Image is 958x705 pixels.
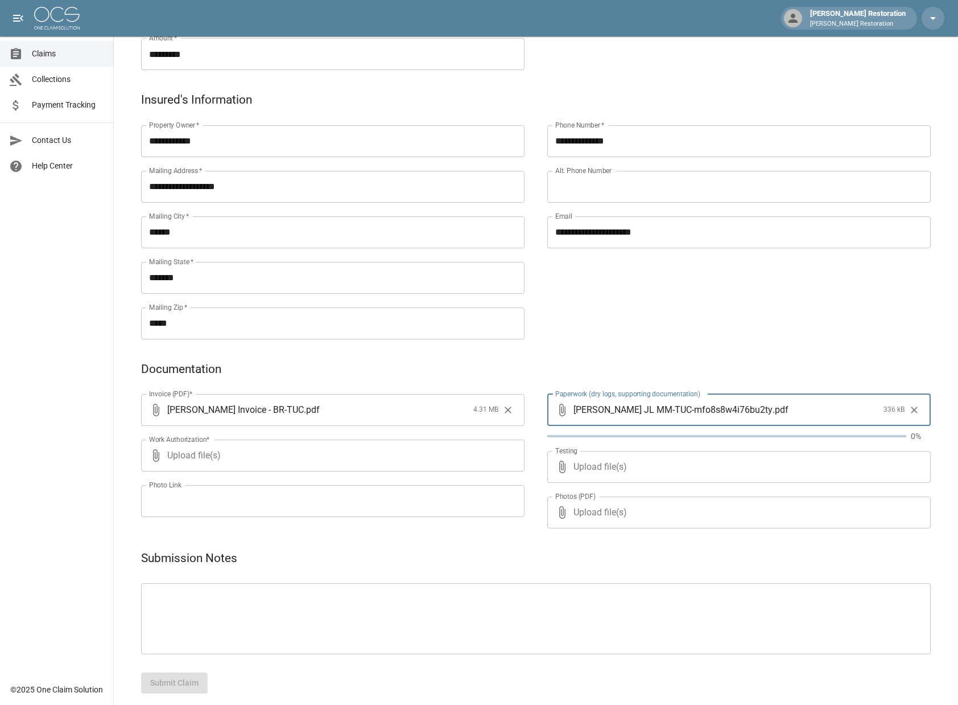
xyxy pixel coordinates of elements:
[555,491,596,501] label: Photos (PDF)
[499,401,517,419] button: Clear
[149,166,202,175] label: Mailing Address
[906,401,923,419] button: Clear
[32,48,104,60] span: Claims
[573,403,773,416] span: [PERSON_NAME] JL MM-TUC-mfo8s8w4i76bu2ty
[773,403,788,416] span: . pdf
[149,120,200,130] label: Property Owner
[555,211,572,221] label: Email
[149,302,188,312] label: Mailing Zip
[32,73,104,85] span: Collections
[149,435,210,444] label: Work Authorization*
[167,440,494,472] span: Upload file(s)
[555,389,700,399] label: Paperwork (dry logs, supporting documentation)
[473,404,498,416] span: 4.31 MB
[32,160,104,172] span: Help Center
[149,480,181,490] label: Photo Link
[10,684,103,695] div: © 2025 One Claim Solution
[32,99,104,111] span: Payment Tracking
[149,257,193,267] label: Mailing State
[573,451,900,483] span: Upload file(s)
[911,431,931,442] p: 0%
[149,33,177,43] label: Amount
[7,7,30,30] button: open drawer
[149,211,189,221] label: Mailing City
[34,7,80,30] img: ocs-logo-white-transparent.png
[883,404,905,416] span: 336 kB
[555,166,612,175] label: Alt. Phone Number
[555,120,604,130] label: Phone Number
[32,134,104,146] span: Contact Us
[167,403,304,416] span: [PERSON_NAME] Invoice - BR-TUC
[806,8,910,28] div: [PERSON_NAME] Restoration
[555,446,577,456] label: Testing
[810,19,906,29] p: [PERSON_NAME] Restoration
[149,389,193,399] label: Invoice (PDF)*
[573,497,900,528] span: Upload file(s)
[304,403,320,416] span: . pdf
